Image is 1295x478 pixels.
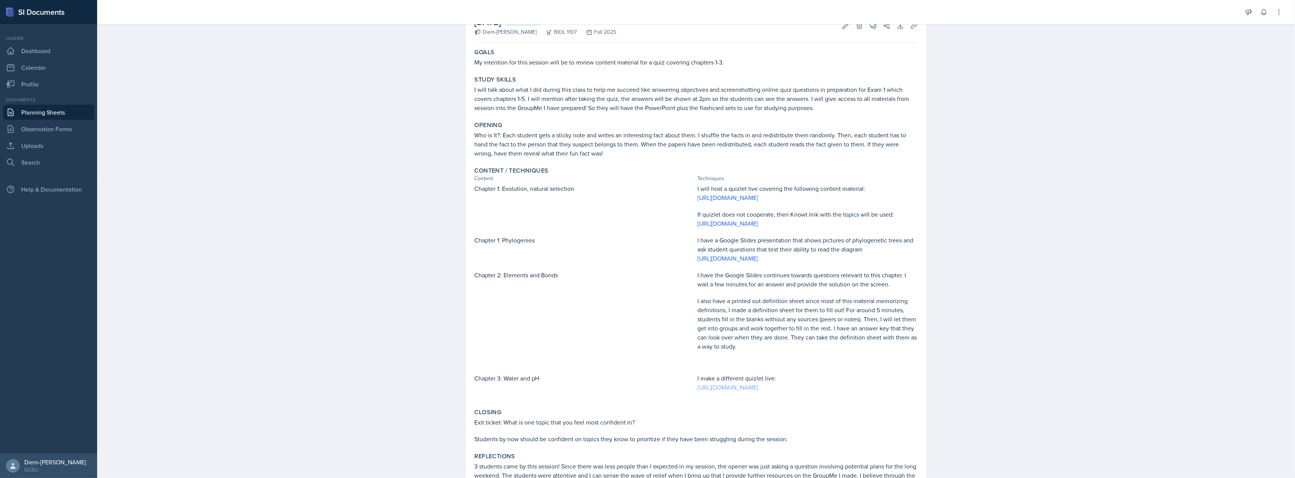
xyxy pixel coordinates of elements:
p: I will talk about what I did during this class to help me succeed like answering objectives and s... [475,85,918,112]
label: Goals [475,49,495,56]
div: Documents [3,96,94,103]
p: If quizlet does not cooperate, then Knowt link with the topics will be used: [698,210,918,219]
label: Closing [475,409,502,416]
div: Content [475,175,695,182]
a: Uploads [3,138,94,153]
p: Exit ticket: What is one topic that you feel most confident in? [475,418,918,427]
a: Planning Sheets [3,105,94,120]
label: Opening [475,121,502,129]
div: Help & Documentation [3,182,94,197]
div: GCSU [24,466,86,473]
label: Reflections [475,453,515,460]
div: Diem-[PERSON_NAME] [475,28,537,36]
a: Search [3,155,94,170]
p: Students by now should be confident on topics they know to prioritize if they have been strugglin... [475,434,918,443]
a: [URL][DOMAIN_NAME] [698,193,758,202]
a: Calendar [3,60,94,75]
p: I make a different quizlet live: [698,374,918,383]
div: Fall 2025 [577,28,617,36]
p: I have a Google Slides presentation that shows pictures of phylogenetic trees and ask student que... [698,236,918,254]
a: Observation Forms [3,121,94,137]
p: Chapter 3: Water and pH [475,374,695,383]
p: I have the Google Slides continues towards questions relevant to this chapter. I wait a few minut... [698,270,918,289]
p: My intention for this session will be to review content material for a quiz covering chapters 1-3. [475,58,918,67]
a: Dashboard [3,43,94,58]
label: Study Skills [475,76,516,83]
a: [URL][DOMAIN_NAME] [698,383,758,392]
p: Who is It?: Each student gets a sticky note and writes an interesting fact about them. I shuffle ... [475,131,918,158]
div: Leader [3,35,94,42]
p: Chapter 1: Phylogenies [475,236,695,245]
div: Diem-[PERSON_NAME] [24,458,86,466]
a: [URL][DOMAIN_NAME] [698,254,758,263]
label: Content / Techniques [475,167,549,175]
p: I will host a quizlet live covering the following content material: [698,184,918,193]
p: I also have a printed out definition sheet since most of this material memorizing definitions, I ... [698,296,918,351]
a: [URL][DOMAIN_NAME] [698,219,758,228]
a: Profile [3,77,94,92]
div: BIOL 1107 [537,28,577,36]
p: Chapter 2: Elements and Bonds [475,270,695,280]
p: Chapter 1: Evolution, natural selection [475,184,695,193]
div: Techniques [698,175,918,182]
